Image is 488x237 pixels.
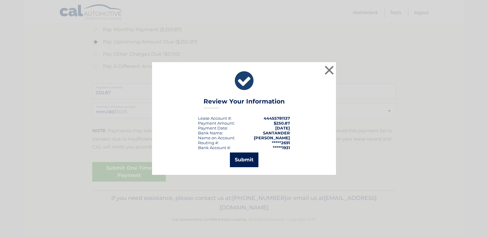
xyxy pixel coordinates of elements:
[198,126,228,130] div: :
[323,64,335,76] button: ×
[263,130,290,135] strong: SANTANDER
[198,140,219,145] div: Routing #:
[198,145,231,150] div: Bank Account #:
[198,116,232,121] div: Lease Account #:
[198,126,227,130] span: Payment Date
[264,116,290,121] strong: 44455781137
[230,152,258,167] button: Submit
[274,121,290,126] span: $250.87
[198,130,223,135] div: Bank Name:
[198,135,235,140] div: Name on Account:
[198,121,235,126] div: Payment Amount:
[254,135,290,140] strong: [PERSON_NAME]
[204,98,285,108] h3: Review Your Information
[275,126,290,130] span: [DATE]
